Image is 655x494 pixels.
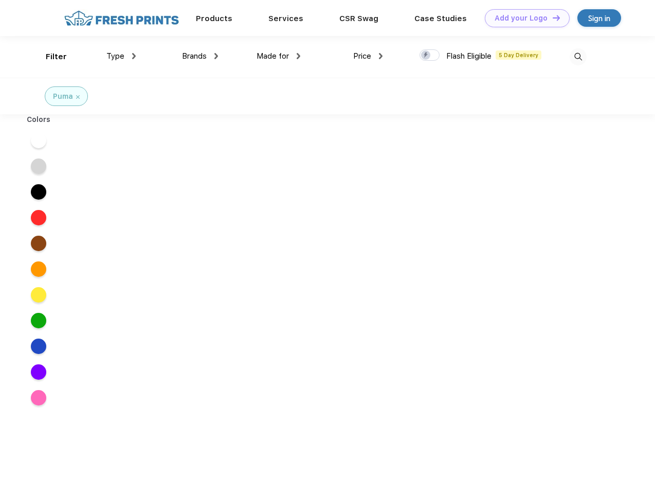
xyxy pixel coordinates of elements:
[19,114,59,125] div: Colors
[268,14,303,23] a: Services
[496,50,541,60] span: 5 Day Delivery
[577,9,621,27] a: Sign in
[495,14,548,23] div: Add your Logo
[76,95,80,99] img: filter_cancel.svg
[53,91,73,102] div: Puma
[182,51,207,61] span: Brands
[588,12,610,24] div: Sign in
[196,14,232,23] a: Products
[379,53,383,59] img: dropdown.png
[132,53,136,59] img: dropdown.png
[214,53,218,59] img: dropdown.png
[553,15,560,21] img: DT
[446,51,492,61] span: Flash Eligible
[257,51,289,61] span: Made for
[353,51,371,61] span: Price
[106,51,124,61] span: Type
[570,48,587,65] img: desktop_search.svg
[61,9,182,27] img: fo%20logo%202.webp
[46,51,67,63] div: Filter
[339,14,378,23] a: CSR Swag
[297,53,300,59] img: dropdown.png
